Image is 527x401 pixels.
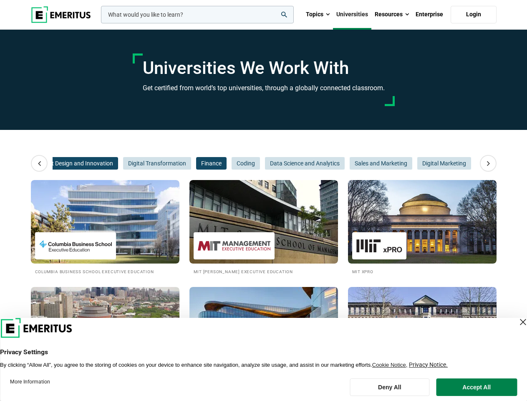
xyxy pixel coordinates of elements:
img: Universities We Work With [348,287,497,371]
img: MIT xPRO [356,236,402,255]
input: woocommerce-product-search-field-0 [101,6,294,23]
h1: Universities We Work With [143,58,385,79]
h2: MIT [PERSON_NAME] Executive Education [194,268,334,275]
a: Universities We Work With MIT Sloan Executive Education MIT [PERSON_NAME] Executive Education [189,180,338,275]
a: Universities We Work With MIT xPRO MIT xPRO [348,180,497,275]
img: Universities We Work With [348,180,497,264]
img: Universities We Work With [189,180,338,264]
img: Universities We Work With [189,287,338,371]
a: Universities We Work With Cambridge Judge Business School Executive Education Cambridge Judge Bus... [348,287,497,382]
a: Universities We Work With Kellogg Executive Education [PERSON_NAME] Executive Education [189,287,338,382]
button: Digital Marketing [417,157,471,170]
img: Universities We Work With [31,287,179,371]
a: Universities We Work With Wharton Executive Education [PERSON_NAME] Executive Education [31,287,179,382]
a: Universities We Work With Columbia Business School Executive Education Columbia Business School E... [31,180,179,275]
img: Universities We Work With [31,180,179,264]
button: Data Science and Analytics [265,157,345,170]
h2: Columbia Business School Executive Education [35,268,175,275]
img: Columbia Business School Executive Education [39,236,112,255]
img: MIT Sloan Executive Education [198,236,270,255]
h3: Get certified from world’s top universities, through a globally connected classroom. [143,83,385,94]
button: Finance [196,157,227,170]
h2: MIT xPRO [352,268,492,275]
button: Product Design and Innovation [28,157,118,170]
button: Digital Transformation [123,157,191,170]
button: Sales and Marketing [350,157,412,170]
a: Login [451,6,497,23]
button: Coding [232,157,260,170]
